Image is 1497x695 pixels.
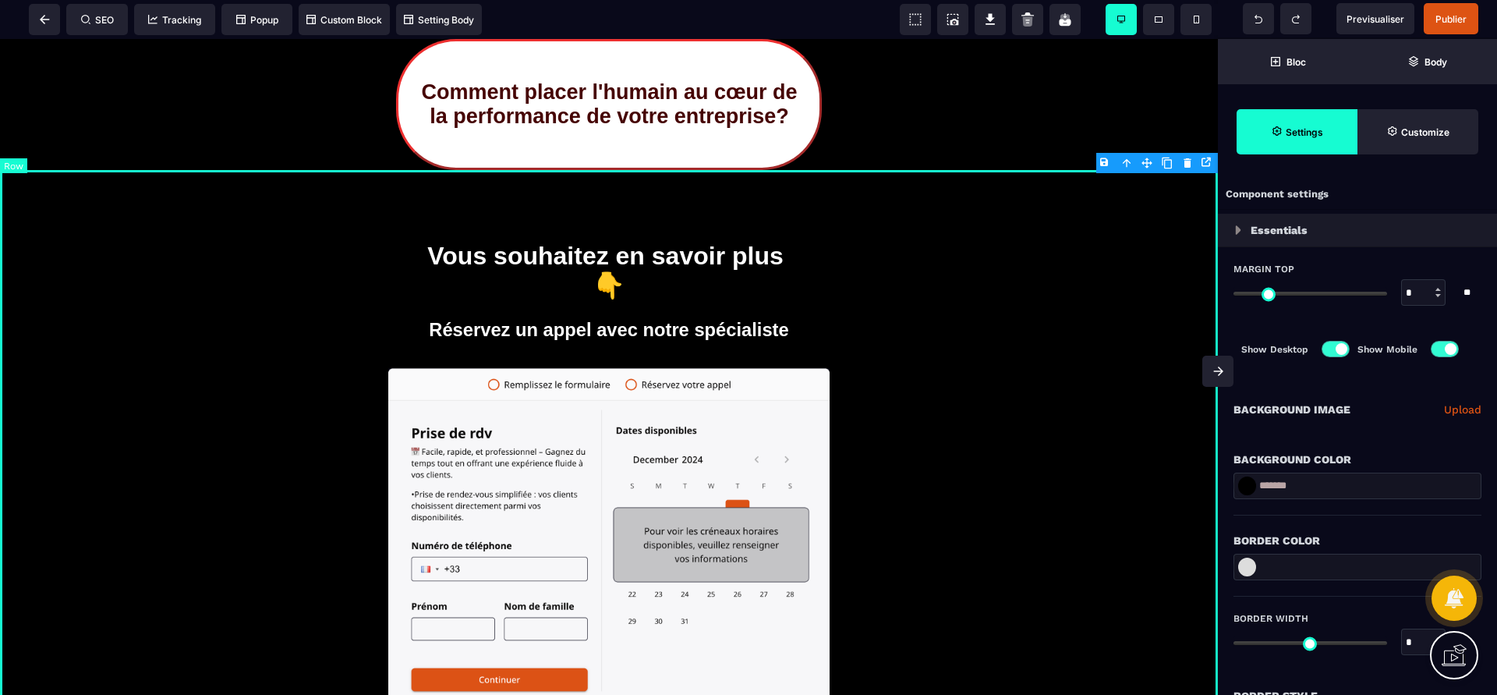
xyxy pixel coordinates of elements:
div: Background Color [1233,450,1481,469]
strong: Body [1424,56,1447,68]
p: Background Image [1233,400,1350,419]
span: View components [900,4,931,35]
span: Open Blocks [1218,39,1357,84]
div: Component settings [1218,179,1497,210]
p: Show Desktop [1241,342,1308,357]
p: Show Mobile [1357,342,1417,357]
span: Preview [1336,3,1414,34]
p: Essentials [1251,221,1308,239]
h1: Vous souhaitez en savoir plus 👇 [270,195,948,269]
span: SEO [81,14,114,26]
h1: Comment placer l'humain au cœur de la performance de votre entreprise? [410,34,809,98]
span: Margin Top [1233,263,1294,275]
span: Settings [1237,109,1357,154]
span: Border Width [1233,612,1308,625]
strong: Customize [1401,126,1449,138]
span: Custom Block [306,14,382,26]
span: Popup [236,14,278,26]
div: Border Color [1233,531,1481,550]
span: Previsualiser [1347,13,1404,25]
span: Publier [1435,13,1467,25]
img: loading [1235,225,1241,235]
span: Open Layer Manager [1357,39,1497,84]
span: Open Style Manager [1357,109,1478,154]
div: Open the link Modal [1198,154,1218,171]
span: Setting Body [404,14,474,26]
span: Tracking [148,14,201,26]
h3: Réservez un appel avec notre spécialiste [270,277,948,306]
a: Upload [1444,400,1481,419]
span: Screenshot [937,4,968,35]
strong: Bloc [1286,56,1306,68]
strong: Settings [1286,126,1323,138]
